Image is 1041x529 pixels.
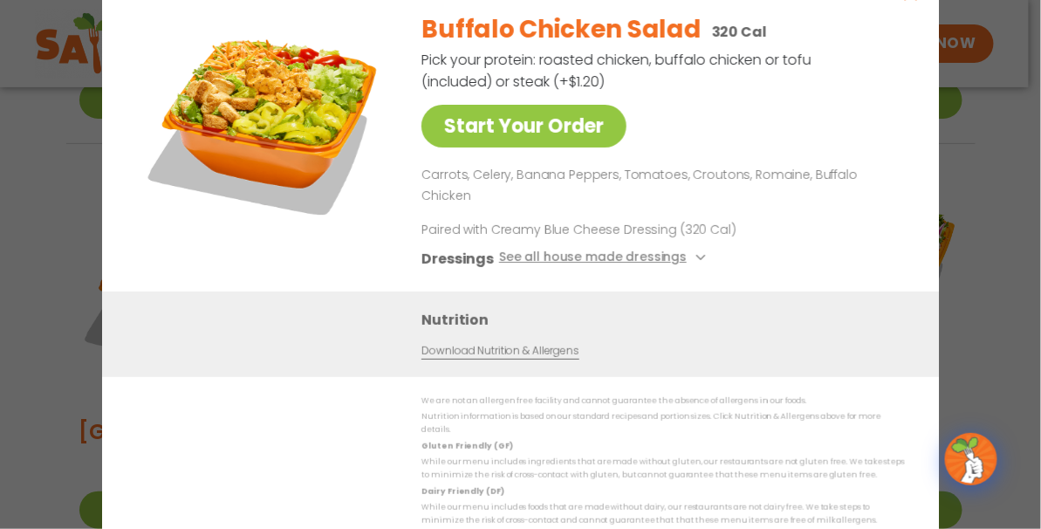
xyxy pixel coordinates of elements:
a: Download Nutrition & Allergens [421,343,579,360]
h3: Dressings [421,248,494,270]
a: Start Your Order [421,105,627,148]
strong: Gluten Friendly (GF) [421,441,512,451]
p: Nutrition information is based on our standard recipes and portion sizes. Click Nutrition & Aller... [421,410,905,437]
button: See all house made dressings [498,248,710,270]
img: wpChatIcon [947,435,996,484]
p: While our menu includes ingredients that are made without gluten, our restaurants are not gluten ... [421,456,905,483]
h3: Nutrition [421,309,914,331]
strong: Dairy Friendly (DF) [421,486,503,497]
h2: Buffalo Chicken Salad [421,11,701,48]
p: Paired with Creamy Blue Cheese Dressing (320 Cal) [421,221,744,239]
p: While our menu includes foods that are made without dairy, our restaurants are not dairy free. We... [421,501,905,528]
p: 320 Cal [711,21,766,43]
p: Carrots, Celery, Banana Peppers, Tomatoes, Croutons, Romaine, Buffalo Chicken [421,165,898,207]
p: Pick your protein: roasted chicken, buffalo chicken or tofu (included) or steak (+$1.20) [421,49,814,93]
p: We are not an allergen free facility and cannot guarantee the absence of allergens in our foods. [421,395,905,408]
